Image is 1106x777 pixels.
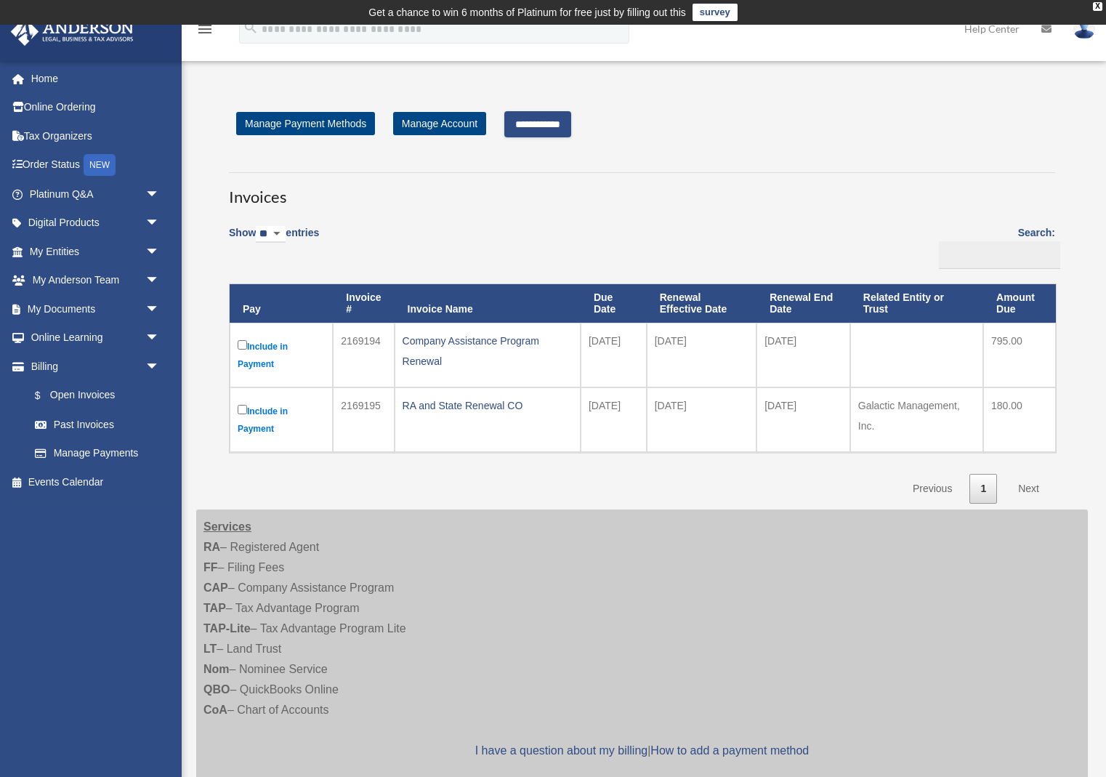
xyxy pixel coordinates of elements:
[647,387,756,452] td: [DATE]
[229,224,319,257] label: Show entries
[333,323,394,387] td: 2169194
[403,331,573,371] div: Company Assistance Program Renewal
[368,4,686,21] div: Get a chance to win 6 months of Platinum for free just by filling out this
[196,25,214,38] a: menu
[969,474,997,504] a: 1
[7,17,138,46] img: Anderson Advisors Platinum Portal
[850,387,983,452] td: Galactic Management, Inc.
[1073,18,1095,39] img: User Pic
[581,284,647,323] th: Due Date: activate to sort column ascending
[145,352,174,382] span: arrow_drop_down
[203,581,228,594] strong: CAP
[20,410,174,439] a: Past Invoices
[1007,474,1050,504] a: Next
[203,663,230,675] strong: Nom
[10,180,182,209] a: Platinum Q&Aarrow_drop_down
[650,744,809,757] a: How to add a payment method
[203,643,217,655] strong: LT
[756,284,850,323] th: Renewal End Date: activate to sort column ascending
[10,150,182,180] a: Order StatusNEW
[756,387,850,452] td: [DATE]
[43,387,50,405] span: $
[939,241,1060,269] input: Search:
[902,474,963,504] a: Previous
[145,266,174,296] span: arrow_drop_down
[333,387,394,452] td: 2169195
[10,467,182,496] a: Events Calendar
[475,744,647,757] a: I have a question about my billing
[145,209,174,238] span: arrow_drop_down
[84,154,116,176] div: NEW
[403,395,573,416] div: RA and State Renewal CO
[238,340,247,350] input: Include in Payment
[10,93,182,122] a: Online Ordering
[203,520,251,533] strong: Services
[203,622,251,635] strong: TAP-Lite
[581,387,647,452] td: [DATE]
[393,112,486,135] a: Manage Account
[983,284,1056,323] th: Amount Due: activate to sort column ascending
[10,121,182,150] a: Tax Organizers
[203,541,220,553] strong: RA
[983,387,1056,452] td: 180.00
[647,284,756,323] th: Renewal Effective Date: activate to sort column ascending
[395,284,581,323] th: Invoice Name: activate to sort column ascending
[229,172,1055,209] h3: Invoices
[581,323,647,387] td: [DATE]
[983,323,1056,387] td: 795.00
[203,561,218,573] strong: FF
[203,741,1081,761] p: |
[145,323,174,353] span: arrow_drop_down
[10,266,182,295] a: My Anderson Teamarrow_drop_down
[256,226,286,243] select: Showentries
[20,439,174,468] a: Manage Payments
[10,352,174,381] a: Billingarrow_drop_down
[230,284,333,323] th: Pay: activate to sort column descending
[236,112,375,135] a: Manage Payment Methods
[850,284,983,323] th: Related Entity or Trust: activate to sort column ascending
[145,180,174,209] span: arrow_drop_down
[1093,2,1102,11] div: close
[756,323,850,387] td: [DATE]
[243,20,259,36] i: search
[333,284,394,323] th: Invoice #: activate to sort column ascending
[10,237,182,266] a: My Entitiesarrow_drop_down
[196,20,214,38] i: menu
[145,237,174,267] span: arrow_drop_down
[145,294,174,324] span: arrow_drop_down
[10,323,182,353] a: Online Learningarrow_drop_down
[10,209,182,238] a: Digital Productsarrow_drop_down
[10,64,182,93] a: Home
[10,294,182,323] a: My Documentsarrow_drop_down
[693,4,738,21] a: survey
[934,224,1055,269] label: Search:
[238,405,247,414] input: Include in Payment
[238,402,325,438] label: Include in Payment
[647,323,756,387] td: [DATE]
[20,381,167,411] a: $Open Invoices
[203,602,226,614] strong: TAP
[203,704,227,716] strong: CoA
[238,337,325,373] label: Include in Payment
[203,683,230,696] strong: QBO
